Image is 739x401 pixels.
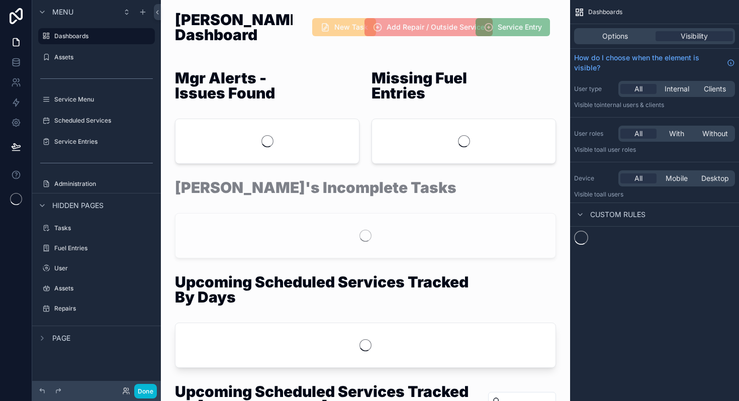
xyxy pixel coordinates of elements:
[38,113,155,129] a: Scheduled Services
[666,173,688,183] span: Mobile
[54,284,153,292] label: Assets
[54,305,153,313] label: Repairs
[574,130,614,138] label: User roles
[634,84,642,94] span: All
[54,138,153,146] label: Service Entries
[134,384,157,398] button: Done
[52,7,73,17] span: Menu
[54,32,149,40] label: Dashboards
[54,224,153,232] label: Tasks
[701,173,729,183] span: Desktop
[634,173,642,183] span: All
[54,117,153,125] label: Scheduled Services
[38,91,155,108] a: Service Menu
[574,53,735,73] a: How do I choose when the element is visible?
[669,129,684,139] span: With
[665,84,689,94] span: Internal
[574,146,735,154] p: Visible to
[574,190,735,198] p: Visible to
[38,176,155,192] a: Administration
[38,280,155,296] a: Assets
[54,53,153,61] label: Assets
[52,333,70,343] span: Page
[54,244,153,252] label: Fuel Entries
[54,95,153,104] label: Service Menu
[600,146,636,153] span: All user roles
[52,201,104,211] span: Hidden pages
[54,264,153,272] label: User
[38,220,155,236] a: Tasks
[38,134,155,150] a: Service Entries
[38,300,155,317] a: Repairs
[574,174,614,182] label: Device
[602,31,628,41] span: Options
[574,85,614,93] label: User type
[704,84,726,94] span: Clients
[574,101,735,109] p: Visible to
[600,101,664,109] span: Internal users & clients
[588,8,622,16] span: Dashboards
[38,28,155,44] a: Dashboards
[634,129,642,139] span: All
[702,129,728,139] span: Without
[38,240,155,256] a: Fuel Entries
[54,180,153,188] label: Administration
[38,260,155,276] a: User
[38,49,155,65] a: Assets
[590,210,645,220] span: Custom rules
[681,31,708,41] span: Visibility
[574,53,723,73] span: How do I choose when the element is visible?
[600,190,623,198] span: all users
